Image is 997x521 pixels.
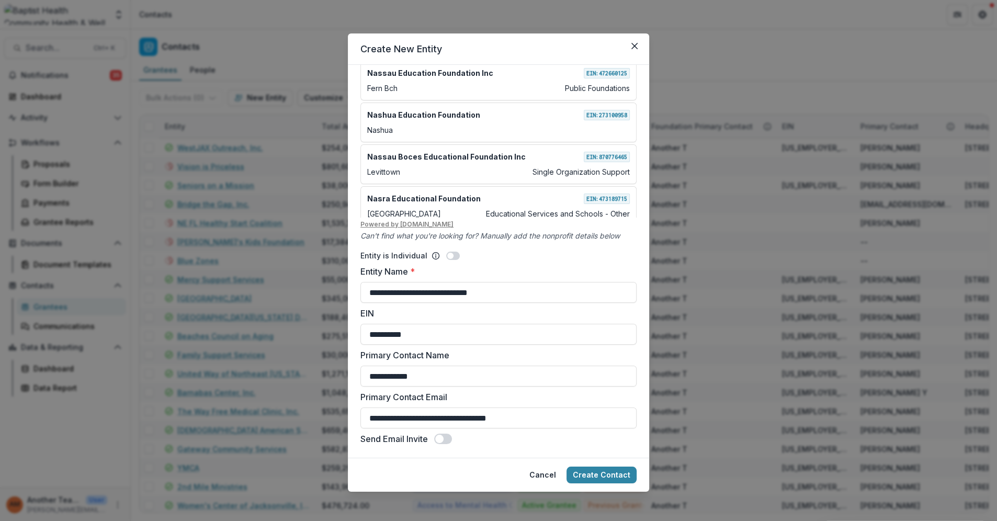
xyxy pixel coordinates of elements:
button: Close [626,38,643,54]
label: Entity Name [360,265,630,278]
p: Nassau Boces Educational Foundation Inc [367,151,526,162]
label: Primary Contact Name [360,349,630,361]
label: EIN [360,307,630,320]
i: Can't find what you're looking for? Manually add the nonprofit details below [360,231,620,240]
p: Entity is Individual [360,250,427,261]
div: Nashua Education FoundationEIN:273100958Nashua [360,103,637,142]
p: Public Foundations [565,83,630,94]
button: Create Contact [567,467,637,483]
label: Send Email Invite [360,433,428,445]
p: Fern Bch [367,83,398,94]
p: Educational Services and Schools - Other [486,208,630,219]
a: [DOMAIN_NAME] [400,220,454,228]
button: Cancel [523,467,562,483]
p: Nashua Education Foundation [367,109,480,120]
header: Create New Entity [348,33,649,65]
p: Nashua [367,124,393,135]
u: Powered by [360,220,637,229]
p: [GEOGRAPHIC_DATA] [367,208,441,219]
span: EIN: 473189715 [584,194,630,204]
span: EIN: 870776465 [584,152,630,162]
p: Single Organization Support [533,166,630,177]
span: EIN: 273100958 [584,110,630,120]
div: Nassau Education Foundation IncEIN:472660125Fern BchPublic Foundations [360,61,637,100]
span: EIN: 472660125 [584,68,630,78]
div: Nassau Boces Educational Foundation IncEIN:870776465LevittownSingle Organization Support [360,144,637,184]
p: Nasra Educational Foundation [367,193,481,204]
label: Primary Contact Email [360,391,630,403]
p: Nassau Education Foundation Inc [367,67,493,78]
p: Levittown [367,166,400,177]
div: Nasra Educational FoundationEIN:473189715[GEOGRAPHIC_DATA]Educational Services and Schools - Other [360,186,637,226]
